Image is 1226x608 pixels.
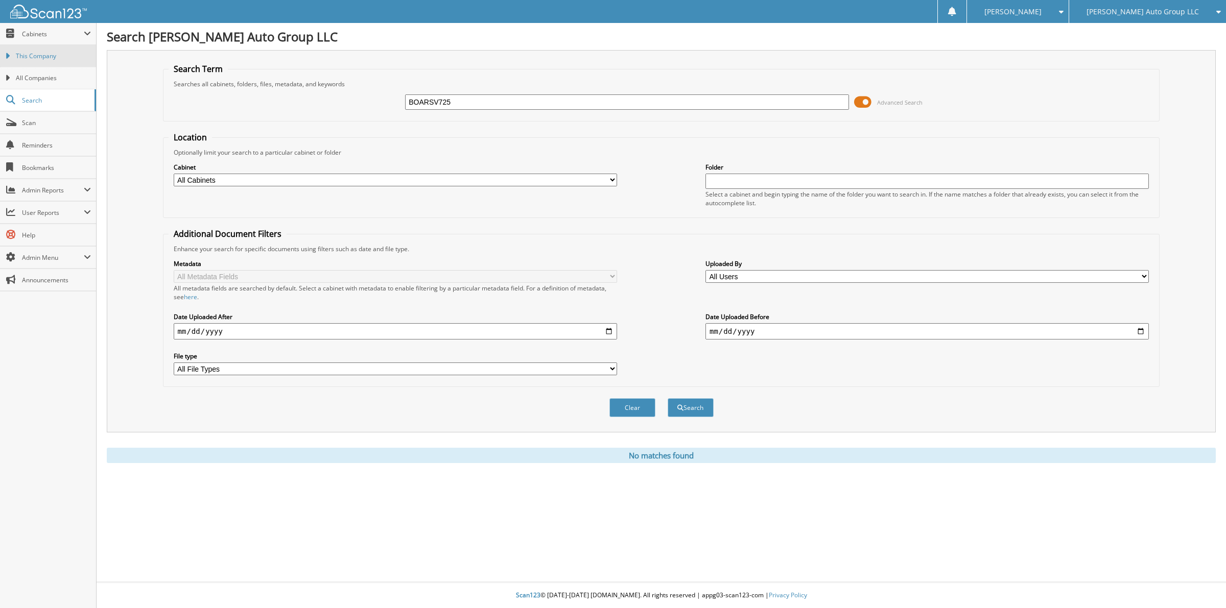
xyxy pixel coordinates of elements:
span: [PERSON_NAME] Auto Group LLC [1087,9,1199,15]
iframe: Chat Widget [1175,559,1226,608]
div: No matches found [107,448,1216,463]
legend: Additional Document Filters [169,228,287,239]
label: Date Uploaded Before [705,312,1149,321]
span: This Company [16,52,91,61]
span: Admin Menu [22,253,84,262]
div: © [DATE]-[DATE] [DOMAIN_NAME]. All rights reserved | appg03-scan123-com | [97,583,1226,608]
legend: Search Term [169,63,228,75]
span: Cabinets [22,30,84,38]
a: Privacy Policy [769,591,807,599]
span: Bookmarks [22,163,91,172]
span: Reminders [22,141,91,150]
span: Admin Reports [22,186,84,194]
input: end [705,323,1149,339]
legend: Location [169,132,212,143]
label: Uploaded By [705,259,1149,268]
label: Folder [705,163,1149,172]
label: File type [174,352,617,360]
div: All metadata fields are searched by default. Select a cabinet with metadata to enable filtering b... [174,284,617,301]
img: scan123-logo-white.svg [10,5,87,18]
span: Help [22,231,91,239]
label: Date Uploaded After [174,312,617,321]
label: Cabinet [174,163,617,172]
span: Announcements [22,276,91,284]
div: Optionally limit your search to a particular cabinet or folder [169,148,1154,157]
button: Clear [609,398,655,417]
div: Select a cabinet and begin typing the name of the folder you want to search in. If the name match... [705,190,1149,207]
a: here [184,293,197,301]
label: Metadata [174,259,617,268]
h1: Search [PERSON_NAME] Auto Group LLC [107,28,1216,45]
div: Searches all cabinets, folders, files, metadata, and keywords [169,80,1154,88]
button: Search [668,398,714,417]
span: All Companies [16,74,91,83]
span: Search [22,96,89,105]
span: Scan123 [516,591,540,599]
span: [PERSON_NAME] [984,9,1042,15]
span: Advanced Search [877,99,923,106]
input: start [174,323,617,339]
div: Enhance your search for specific documents using filters such as date and file type. [169,245,1154,253]
span: User Reports [22,208,84,217]
span: Scan [22,118,91,127]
